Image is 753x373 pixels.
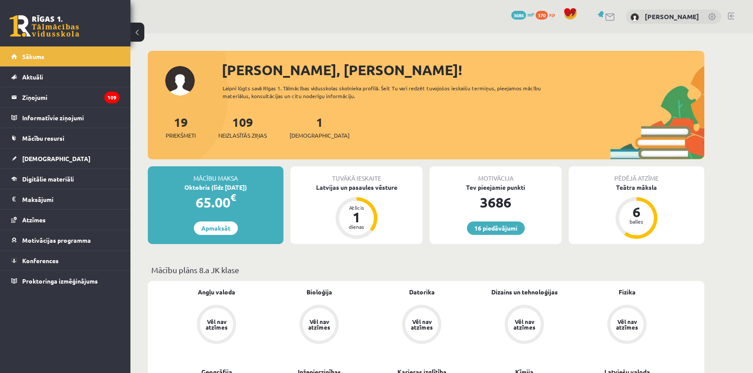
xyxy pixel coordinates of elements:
[370,305,473,346] a: Vēl nav atzīmes
[473,305,576,346] a: Vēl nav atzīmes
[166,114,196,140] a: 19Priekšmeti
[527,11,534,18] span: mP
[491,287,558,297] a: Dizains un tehnoloģijas
[198,287,235,297] a: Angļu valoda
[22,53,44,60] span: Sākums
[218,114,267,140] a: 109Neizlasītās ziņas
[268,305,370,346] a: Vēl nav atzīmes
[11,189,120,209] a: Maksājumi
[619,287,636,297] a: Fizika
[467,221,525,235] a: 16 piedāvājumi
[569,166,704,183] div: Pēdējā atzīme
[148,166,283,183] div: Mācību maksa
[290,183,423,240] a: Latvijas un pasaules vēsture Atlicis 1 dienas
[22,216,46,224] span: Atzīmes
[11,251,120,271] a: Konferences
[11,169,120,189] a: Digitālie materiāli
[343,210,370,224] div: 1
[11,210,120,230] a: Atzīmes
[166,131,196,140] span: Priekšmeti
[22,134,64,142] span: Mācību resursi
[11,128,120,148] a: Mācību resursi
[22,87,120,107] legend: Ziņojumi
[512,319,536,330] div: Vēl nav atzīmes
[11,108,120,128] a: Informatīvie ziņojumi
[165,305,268,346] a: Vēl nav atzīmes
[222,59,704,80] div: [PERSON_NAME], [PERSON_NAME]!
[11,149,120,168] a: [DEMOGRAPHIC_DATA]
[22,155,90,162] span: [DEMOGRAPHIC_DATA]
[194,221,238,235] a: Apmaksāt
[290,166,423,183] div: Tuvākā ieskaite
[511,11,534,18] a: 3686 mP
[430,166,562,183] div: Motivācija
[549,11,555,18] span: xp
[11,67,120,87] a: Aktuāli
[430,183,562,192] div: Tev pieejamie punkti
[148,183,283,192] div: Oktobris (līdz [DATE])
[343,224,370,229] div: dienas
[290,131,350,140] span: [DEMOGRAPHIC_DATA]
[569,183,704,192] div: Teātra māksla
[104,92,120,103] i: 109
[343,205,370,210] div: Atlicis
[22,257,59,264] span: Konferences
[615,319,639,330] div: Vēl nav atzīmes
[11,271,120,291] a: Proktoringa izmēģinājums
[290,114,350,140] a: 1[DEMOGRAPHIC_DATA]
[430,192,562,213] div: 3686
[307,287,332,297] a: Bioloģija
[204,319,229,330] div: Vēl nav atzīmes
[569,183,704,240] a: Teātra māksla 6 balles
[623,219,650,224] div: balles
[10,15,79,37] a: Rīgas 1. Tālmācības vidusskola
[11,87,120,107] a: Ziņojumi109
[630,13,639,22] img: Kārlis Bergs
[11,230,120,250] a: Motivācijas programma
[409,287,435,297] a: Datorika
[223,84,556,100] div: Laipni lūgts savā Rīgas 1. Tālmācības vidusskolas skolnieka profilā. Šeit Tu vari redzēt tuvojošo...
[151,264,701,276] p: Mācību plāns 8.a JK klase
[11,46,120,66] a: Sākums
[623,205,650,219] div: 6
[148,192,283,213] div: 65.00
[22,236,91,244] span: Motivācijas programma
[536,11,559,18] a: 370 xp
[307,319,331,330] div: Vēl nav atzīmes
[511,11,526,20] span: 3686
[536,11,548,20] span: 370
[22,175,74,183] span: Digitālie materiāli
[410,319,434,330] div: Vēl nav atzīmes
[22,277,98,285] span: Proktoringa izmēģinājums
[230,191,236,204] span: €
[576,305,678,346] a: Vēl nav atzīmes
[290,183,423,192] div: Latvijas un pasaules vēsture
[218,131,267,140] span: Neizlasītās ziņas
[22,108,120,128] legend: Informatīvie ziņojumi
[645,12,699,21] a: [PERSON_NAME]
[22,189,120,209] legend: Maksājumi
[22,73,43,81] span: Aktuāli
